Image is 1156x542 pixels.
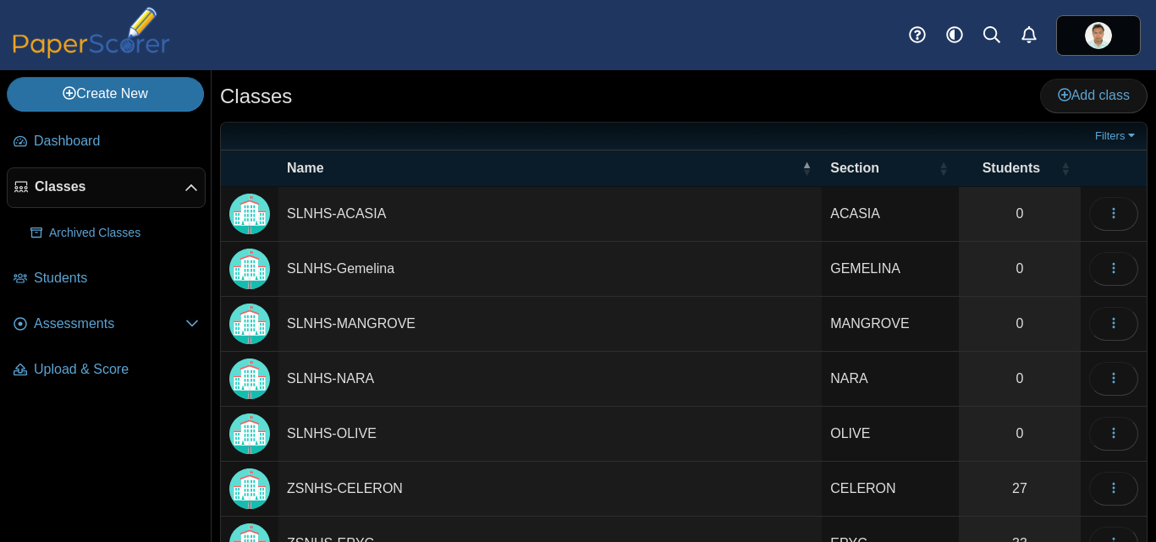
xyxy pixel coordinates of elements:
h1: Classes [220,82,292,111]
a: 0 [959,297,1081,351]
a: PaperScorer [7,47,176,61]
span: Classes [35,178,184,196]
td: SLNHS-NARA [278,352,822,407]
td: SLNHS-ACASIA [278,187,822,242]
a: 27 [959,462,1081,516]
span: Students : Activate to sort [1060,151,1071,186]
a: 0 [959,352,1081,406]
td: SLNHS-MANGROVE [278,297,822,352]
a: Add class [1040,79,1148,112]
td: SLNHS-OLIVE [278,407,822,462]
td: SLNHS-Gemelina [278,242,822,297]
td: MANGROVE [822,297,959,352]
span: Students [983,161,1040,175]
a: 0 [959,187,1081,241]
span: Dashboard [34,132,199,151]
a: Archived Classes [24,213,206,254]
td: OLIVE [822,407,959,462]
img: PaperScorer [7,7,176,58]
a: 0 [959,242,1081,296]
span: Section : Activate to sort [939,151,949,186]
span: Name : Activate to invert sorting [801,151,812,186]
img: ps.qM1w65xjLpOGVUdR [1085,22,1112,49]
span: Name [287,161,324,175]
a: Alerts [1010,17,1048,54]
span: Students [34,269,199,287]
img: Locally created class [229,304,270,344]
a: Assessments [7,304,206,345]
img: Locally created class [229,413,270,454]
a: Filters [1091,128,1142,145]
img: Locally created class [229,194,270,234]
span: Archived Classes [49,225,199,242]
a: ps.qM1w65xjLpOGVUdR [1056,15,1141,56]
a: Upload & Score [7,350,206,391]
a: Classes [7,167,206,208]
a: Create New [7,77,204,111]
img: Locally created class [229,468,270,509]
span: adonis maynard pilongo [1085,22,1112,49]
a: 0 [959,407,1081,461]
img: Locally created class [229,249,270,289]
span: Assessments [34,315,185,333]
td: CELERON [822,462,959,517]
a: Students [7,259,206,299]
span: Section [830,161,879,175]
img: Locally created class [229,359,270,399]
td: ACASIA [822,187,959,242]
td: NARA [822,352,959,407]
span: Upload & Score [34,360,199,379]
td: ZSNHS-CELERON [278,462,822,517]
a: Dashboard [7,122,206,162]
span: Add class [1058,88,1130,102]
td: GEMELINA [822,242,959,297]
